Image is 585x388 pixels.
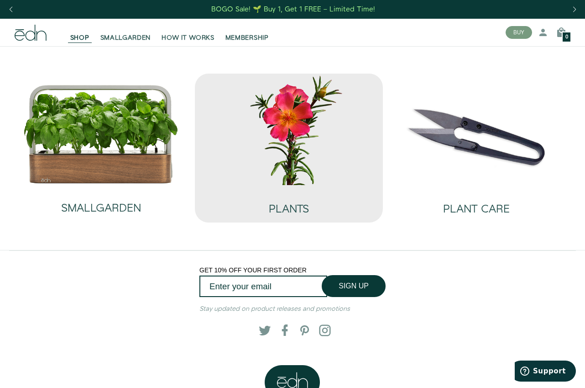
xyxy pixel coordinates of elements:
a: BOGO Sale! 🌱 Buy 1, Get 1 FREE – Limited Time! [211,2,376,16]
a: SHOP [65,22,95,43]
a: PLANTS [202,185,375,223]
input: Enter your email [199,276,327,297]
span: SMALLGARDEN [100,33,151,43]
span: GET 10% OFF YOUR FIRST ORDER [199,266,307,274]
span: SHOP [70,33,89,43]
a: MEMBERSHIP [220,22,274,43]
a: SMALLGARDEN [95,22,157,43]
a: HOW IT WORKS [156,22,219,43]
a: SMALLGARDEN [23,184,179,222]
span: MEMBERSHIP [225,33,269,43]
span: HOW IT WORKS [162,33,214,43]
button: BUY [506,26,532,39]
h2: PLANT CARE [443,203,510,215]
iframe: Opens a widget where you can find more information [515,361,576,383]
h2: PLANTS [269,203,309,215]
h2: SMALLGARDEN [61,202,141,214]
div: BOGO Sale! 🌱 Buy 1, Get 1 FREE – Limited Time! [211,5,375,14]
em: Stay updated on product releases and promotions [199,304,350,314]
a: PLANT CARE [390,185,563,223]
button: SIGN UP [322,275,386,297]
span: 0 [565,35,568,40]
